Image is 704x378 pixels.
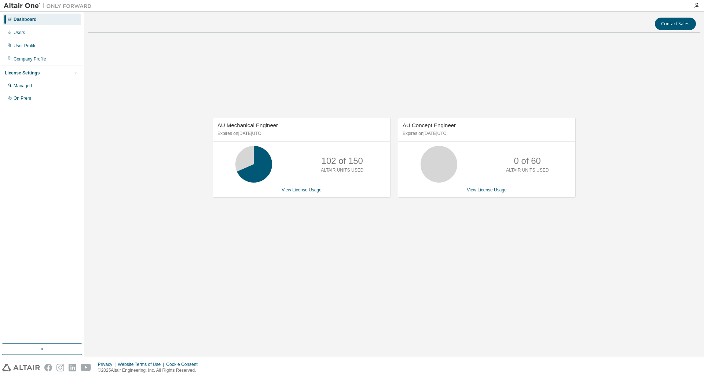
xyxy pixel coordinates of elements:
img: facebook.svg [44,364,52,371]
img: youtube.svg [81,364,91,371]
div: Privacy [98,362,118,367]
div: User Profile [14,43,37,49]
span: AU Mechanical Engineer [217,122,278,128]
span: AU Concept Engineer [403,122,456,128]
div: License Settings [5,70,40,76]
img: linkedin.svg [69,364,76,371]
p: Expires on [DATE] UTC [217,131,384,137]
img: instagram.svg [56,364,64,371]
div: Website Terms of Use [118,362,166,367]
a: View License Usage [467,187,507,192]
p: ALTAIR UNITS USED [506,167,549,173]
p: 102 of 150 [322,155,363,167]
button: Contact Sales [655,18,696,30]
img: altair_logo.svg [2,364,40,371]
p: © 2025 Altair Engineering, Inc. All Rights Reserved. [98,367,202,374]
div: Dashboard [14,16,37,22]
div: Company Profile [14,56,46,62]
p: 0 of 60 [514,155,541,167]
div: Managed [14,83,32,89]
p: Expires on [DATE] UTC [403,131,569,137]
div: Users [14,30,25,36]
p: ALTAIR UNITS USED [321,167,363,173]
div: On Prem [14,95,31,101]
img: Altair One [4,2,95,10]
div: Cookie Consent [166,362,202,367]
a: View License Usage [282,187,322,192]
